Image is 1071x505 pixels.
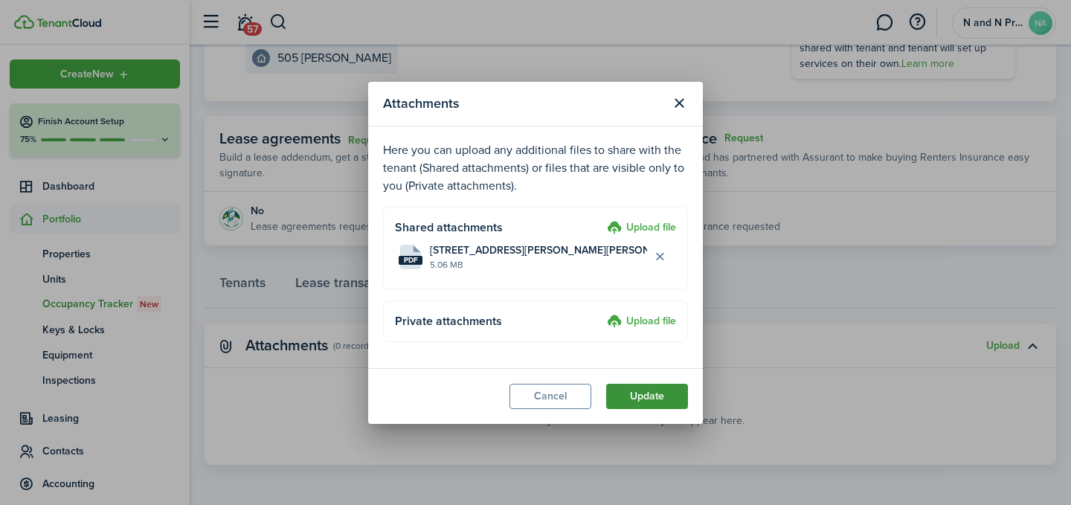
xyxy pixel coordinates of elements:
[383,89,663,118] modal-title: Attachments
[666,91,692,116] button: Close modal
[430,242,647,258] span: [STREET_ADDRESS][PERSON_NAME][PERSON_NAME]pdf
[430,258,647,271] file-size: 5.06 MB
[509,384,591,409] button: Cancel
[606,384,688,409] button: Update
[395,312,602,330] h4: Private attachments
[647,244,672,269] button: Delete file
[383,141,688,195] p: Here you can upload any additional files to share with the tenant (Shared attachments) or files t...
[395,219,602,237] h4: Shared attachments
[399,256,422,265] file-extension: pdf
[399,245,422,269] file-icon: File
